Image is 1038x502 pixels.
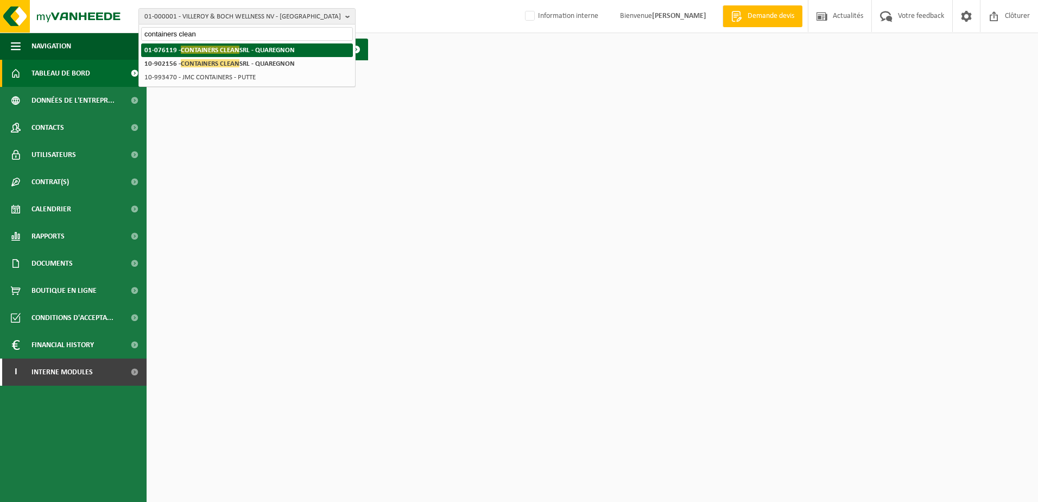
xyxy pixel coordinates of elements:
[11,359,21,386] span: I
[31,87,115,114] span: Données de l'entrepr...
[144,46,295,54] strong: 01-076119 - SRL - QUAREGNON
[138,8,356,24] button: 01-000001 - VILLEROY & BOCH WELLNESS NV - [GEOGRAPHIC_DATA]
[31,196,71,223] span: Calendrier
[31,60,90,87] span: Tableau de bord
[523,8,598,24] label: Information interne
[31,304,113,331] span: Conditions d'accepta...
[31,114,64,141] span: Contacts
[31,33,71,60] span: Navigation
[31,250,73,277] span: Documents
[181,59,239,67] span: CONTAINERS CLEAN
[144,59,295,67] strong: 10-902156 - SRL - QUAREGNON
[31,223,65,250] span: Rapports
[745,11,797,22] span: Demande devis
[652,12,706,20] strong: [PERSON_NAME]
[144,9,341,25] span: 01-000001 - VILLEROY & BOCH WELLNESS NV - [GEOGRAPHIC_DATA]
[181,46,239,54] span: CONTAINERS CLEAN
[31,141,76,168] span: Utilisateurs
[723,5,802,27] a: Demande devis
[31,277,97,304] span: Boutique en ligne
[31,359,93,386] span: Interne modules
[31,168,69,196] span: Contrat(s)
[31,331,94,359] span: Financial History
[141,71,353,84] li: 10-993470 - JMC CONTAINERS - PUTTE
[141,27,353,41] input: Chercher des succursales liées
